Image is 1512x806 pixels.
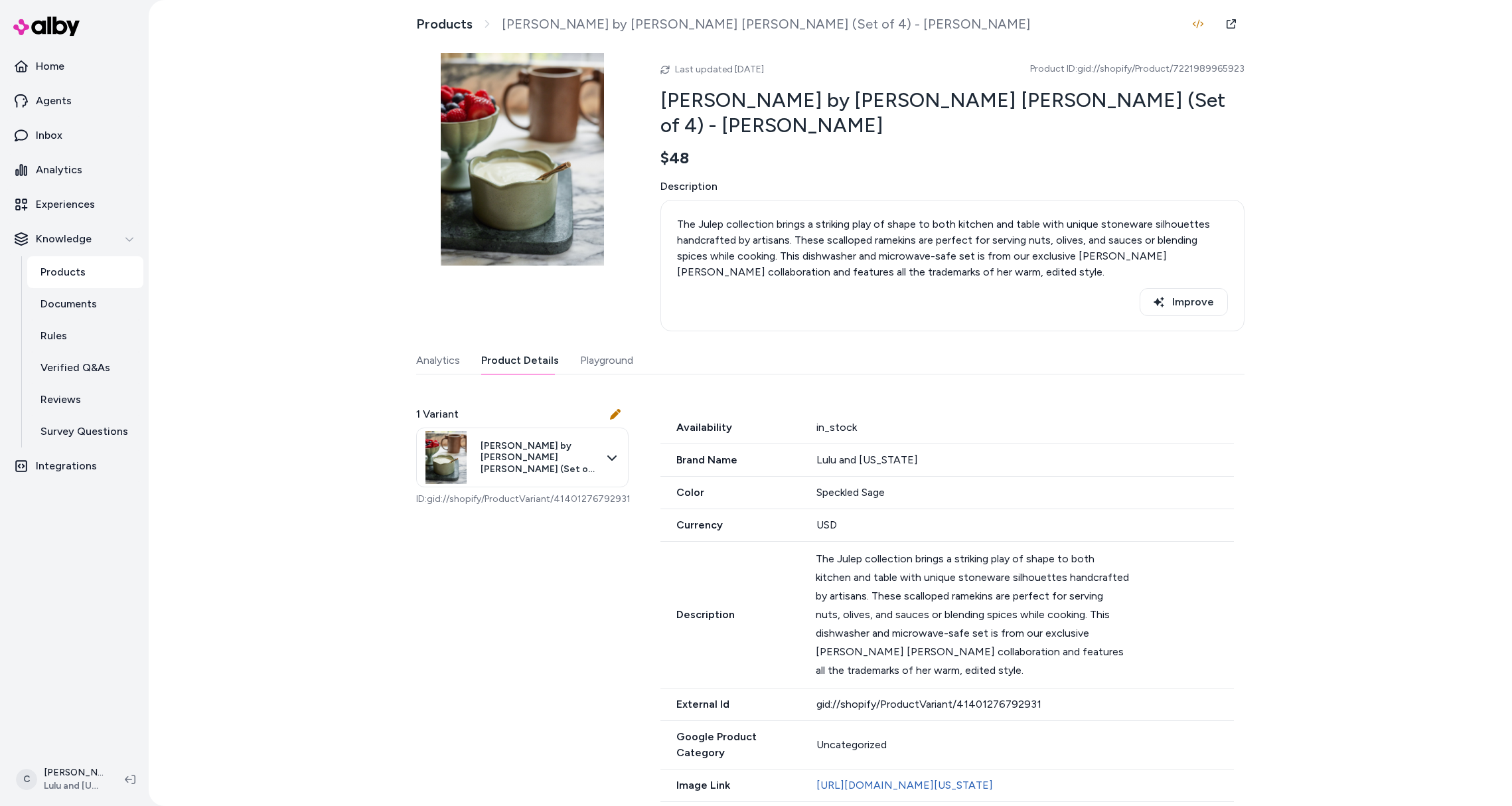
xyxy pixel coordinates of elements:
[660,607,800,623] span: Description
[5,85,143,117] a: Agents
[416,53,629,266] img: Lulu-and-Georgia_12_BreakfastVignette_0307_Site-Crop_Lifestyle.jpg
[816,420,1234,436] div: in_stock
[1030,62,1245,76] span: Product ID: gid://shopify/Product/7221989965923
[816,517,1234,533] div: USD
[416,16,473,33] a: Products
[40,360,110,376] p: Verified Q&As
[36,197,95,212] p: Experiences
[660,729,800,761] span: Google Product Category
[40,296,97,312] p: Documents
[481,440,599,475] span: [PERSON_NAME] by [PERSON_NAME] [PERSON_NAME] (Set of 4) - [PERSON_NAME]
[502,16,1031,33] span: [PERSON_NAME] by [PERSON_NAME] [PERSON_NAME] (Set of 4) - [PERSON_NAME]
[416,428,629,487] button: [PERSON_NAME] by [PERSON_NAME] [PERSON_NAME] (Set of 4) - [PERSON_NAME]
[16,769,37,790] span: C
[660,420,800,436] span: Availability
[660,179,1245,195] span: Description
[677,216,1228,280] div: The Julep collection brings a striking play of shape to both kitchen and table with unique stonew...
[36,231,92,247] p: Knowledge
[40,392,81,408] p: Reviews
[816,779,993,791] a: [URL][DOMAIN_NAME][US_STATE]
[816,550,1129,680] div: The Julep collection brings a striking play of shape to both kitchen and table with unique stonew...
[36,58,64,74] p: Home
[419,431,473,484] img: Lulu-and-Georgia_12_BreakfastVignette_0307_Site-Crop_Lifestyle.jpg
[44,766,104,779] p: [PERSON_NAME]
[36,458,97,474] p: Integrations
[816,696,1234,712] div: gid://shopify/ProductVariant/41401276792931
[660,517,800,533] span: Currency
[5,223,143,255] button: Knowledge
[36,127,62,143] p: Inbox
[416,406,459,422] span: 1 Variant
[27,416,143,447] a: Survey Questions
[5,154,143,186] a: Analytics
[36,162,82,178] p: Analytics
[27,320,143,352] a: Rules
[580,347,633,374] button: Playground
[8,758,114,801] button: C[PERSON_NAME]Lulu and [US_STATE]
[660,88,1245,137] h2: [PERSON_NAME] by [PERSON_NAME] [PERSON_NAME] (Set of 4) - [PERSON_NAME]
[5,120,143,151] a: Inbox
[36,93,72,109] p: Agents
[660,452,800,468] span: Brand Name
[416,16,1031,33] nav: breadcrumb
[481,347,559,374] button: Product Details
[660,485,800,501] span: Color
[27,384,143,416] a: Reviews
[40,264,86,280] p: Products
[5,189,143,220] a: Experiences
[660,777,800,793] span: Image Link
[27,352,143,384] a: Verified Q&As
[13,17,80,36] img: alby Logo
[40,424,128,440] p: Survey Questions
[816,485,1234,501] div: Speckled Sage
[1140,288,1228,316] button: Improve
[416,347,460,374] button: Analytics
[660,148,689,168] span: $48
[816,737,1234,753] div: Uncategorized
[5,50,143,82] a: Home
[27,288,143,320] a: Documents
[27,256,143,288] a: Products
[40,328,67,344] p: Rules
[416,493,629,506] p: ID: gid://shopify/ProductVariant/41401276792931
[5,450,143,482] a: Integrations
[660,696,800,712] span: External Id
[675,64,764,75] span: Last updated [DATE]
[816,452,1234,468] div: Lulu and [US_STATE]
[44,779,104,793] span: Lulu and [US_STATE]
